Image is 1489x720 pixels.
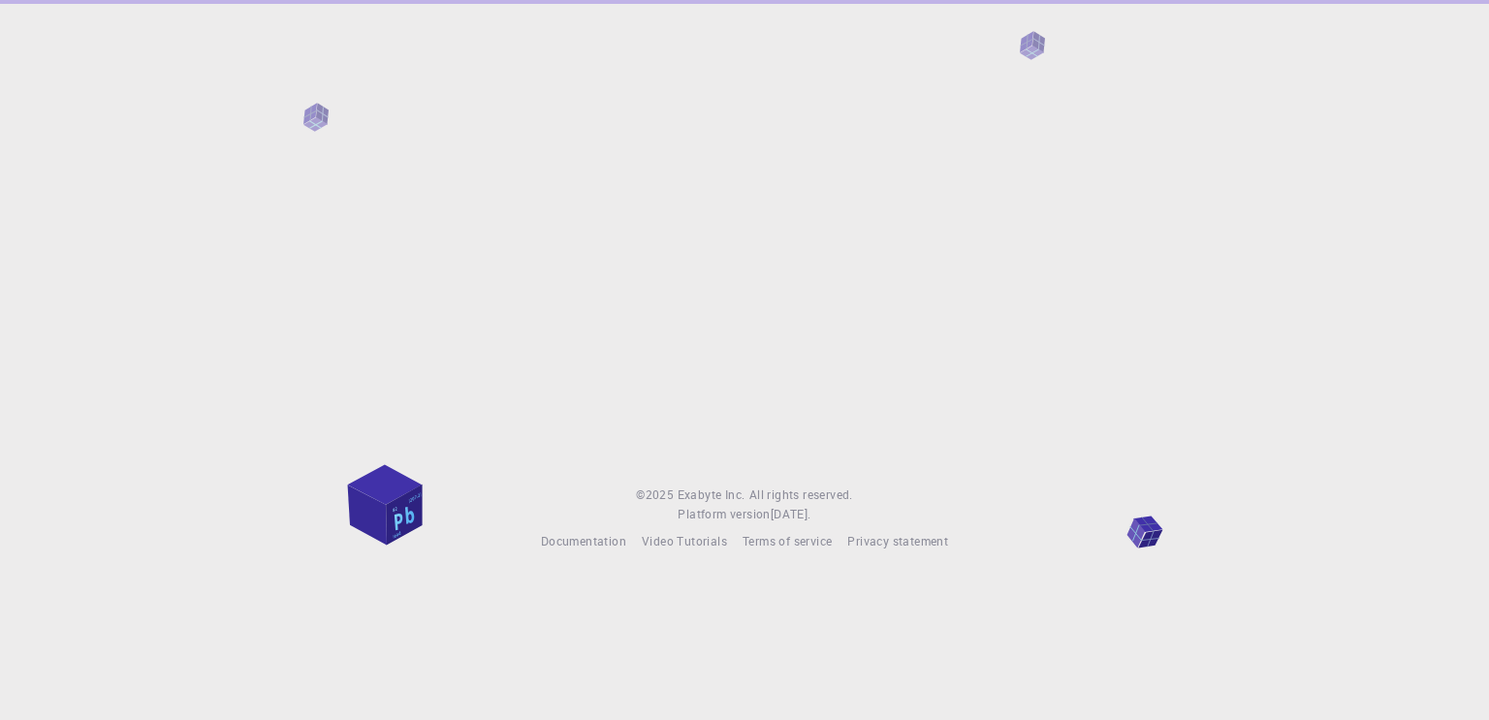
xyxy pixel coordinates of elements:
a: Video Tutorials [642,532,727,551]
span: Video Tutorials [642,533,727,548]
span: Exabyte Inc. [678,486,745,502]
span: Terms of service [743,533,832,548]
span: © 2025 [636,485,677,505]
a: Terms of service [743,532,832,551]
span: Platform version [678,505,770,524]
span: Privacy statement [847,533,948,548]
a: Privacy statement [847,532,948,551]
span: All rights reserved. [749,485,853,505]
a: Exabyte Inc. [678,485,745,505]
a: [DATE]. [771,505,811,524]
span: Documentation [541,533,626,548]
a: Documentation [541,532,626,551]
span: [DATE] . [771,506,811,521]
